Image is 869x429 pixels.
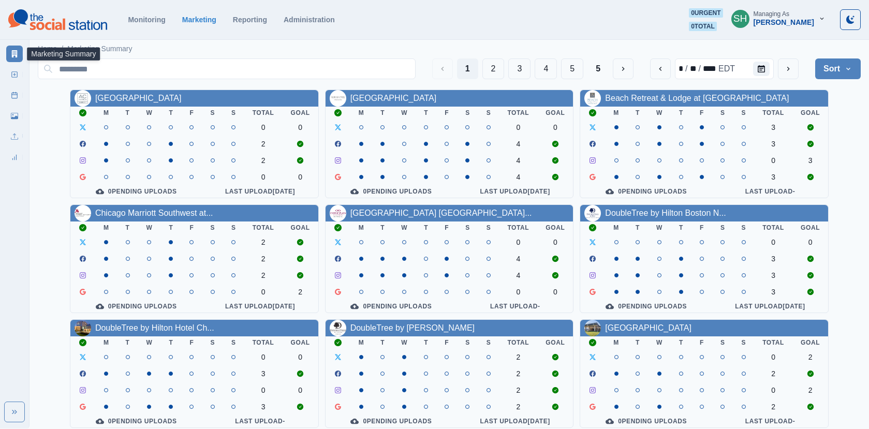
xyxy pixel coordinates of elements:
th: W [393,107,416,119]
th: M [605,221,627,234]
div: Managing As [754,10,789,18]
img: 192873340585653 [330,205,346,221]
th: Goal [283,336,318,349]
th: Goal [537,336,573,349]
a: DoubleTree by Hilton Boston N... [605,209,726,217]
button: Managing As[PERSON_NAME] [723,8,834,29]
a: Beach Retreat & Lodge at [GEOGRAPHIC_DATA] [605,94,789,102]
a: [GEOGRAPHIC_DATA] [95,94,182,102]
div: 2 [762,403,784,411]
a: [GEOGRAPHIC_DATA] [350,94,437,102]
th: W [138,107,161,119]
div: 0 [762,386,784,394]
div: 0 Pending Uploads [588,302,704,310]
span: 0 total [689,22,717,31]
th: T [372,336,393,349]
button: Page 4 [535,58,557,79]
th: T [671,107,691,119]
a: Marketing [182,16,216,24]
button: previous [650,58,671,79]
a: Review Summary [6,149,23,166]
div: 0 [507,238,529,246]
div: 0 [253,353,274,361]
th: F [181,221,202,234]
th: T [627,107,648,119]
th: Total [499,221,537,234]
div: 0 [253,123,274,131]
a: New Post [6,66,23,83]
button: Sort [815,58,861,79]
th: T [416,336,436,349]
div: 0 Pending Uploads [79,302,194,310]
th: F [691,221,712,234]
div: / [698,63,702,75]
span: 0 urgent [689,8,723,18]
th: F [436,107,457,119]
div: Date [677,63,736,75]
th: S [478,336,499,349]
th: M [605,107,627,119]
img: 105949089484820 [75,320,91,336]
div: 0 [507,123,529,131]
th: W [138,336,161,349]
div: 2 [253,156,274,165]
th: W [138,221,161,234]
th: F [436,221,457,234]
a: Chicago Marriott Southwest at... [95,209,213,217]
div: 2 [762,369,784,378]
span: / [61,43,63,54]
th: Goal [792,336,828,349]
th: M [605,336,627,349]
a: Post Schedule [6,87,23,103]
a: Marketing Summary [67,43,132,54]
div: 3 [762,173,784,181]
div: 0 [762,156,784,165]
div: 0 [291,123,310,131]
th: S [223,336,244,349]
img: logoTextSVG.62801f218bc96a9b266caa72a09eb111.svg [8,9,107,30]
th: S [733,336,755,349]
th: T [627,221,648,234]
th: M [95,221,117,234]
th: T [117,221,138,234]
div: 0 [253,386,274,394]
th: W [393,221,416,234]
a: Administration [284,16,335,24]
div: Last Upload [DATE] [465,417,565,425]
th: T [117,107,138,119]
div: 2 [253,140,274,148]
div: 0 [801,238,820,246]
button: Next Media [613,58,634,79]
div: 4 [507,255,529,263]
div: 3 [253,403,274,411]
div: 0 Pending Uploads [588,187,704,196]
img: 495180477166361 [584,205,601,221]
div: 0 Pending Uploads [79,417,194,425]
th: Total [499,107,537,119]
div: time zone [717,63,736,75]
div: 3 [253,369,274,378]
th: T [160,336,181,349]
th: Total [244,336,283,349]
th: S [223,221,244,234]
th: T [671,221,691,234]
button: next [778,58,799,79]
nav: breadcrumb [38,43,132,54]
th: S [733,107,755,119]
img: 113776218655807 [584,90,601,107]
th: S [712,336,733,349]
th: F [691,107,712,119]
th: Total [754,336,792,349]
th: T [117,336,138,349]
div: 2 [253,271,274,279]
th: S [202,336,223,349]
div: 0 Pending Uploads [588,417,704,425]
button: Page 5 [561,58,583,79]
div: 2 [801,386,820,394]
a: DoubleTree by Hilton Hotel Ch... [95,323,214,332]
th: Goal [537,107,573,119]
th: F [436,336,457,349]
button: Toggle Mode [840,9,861,30]
div: 2 [507,353,529,361]
div: 0 [546,238,565,246]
